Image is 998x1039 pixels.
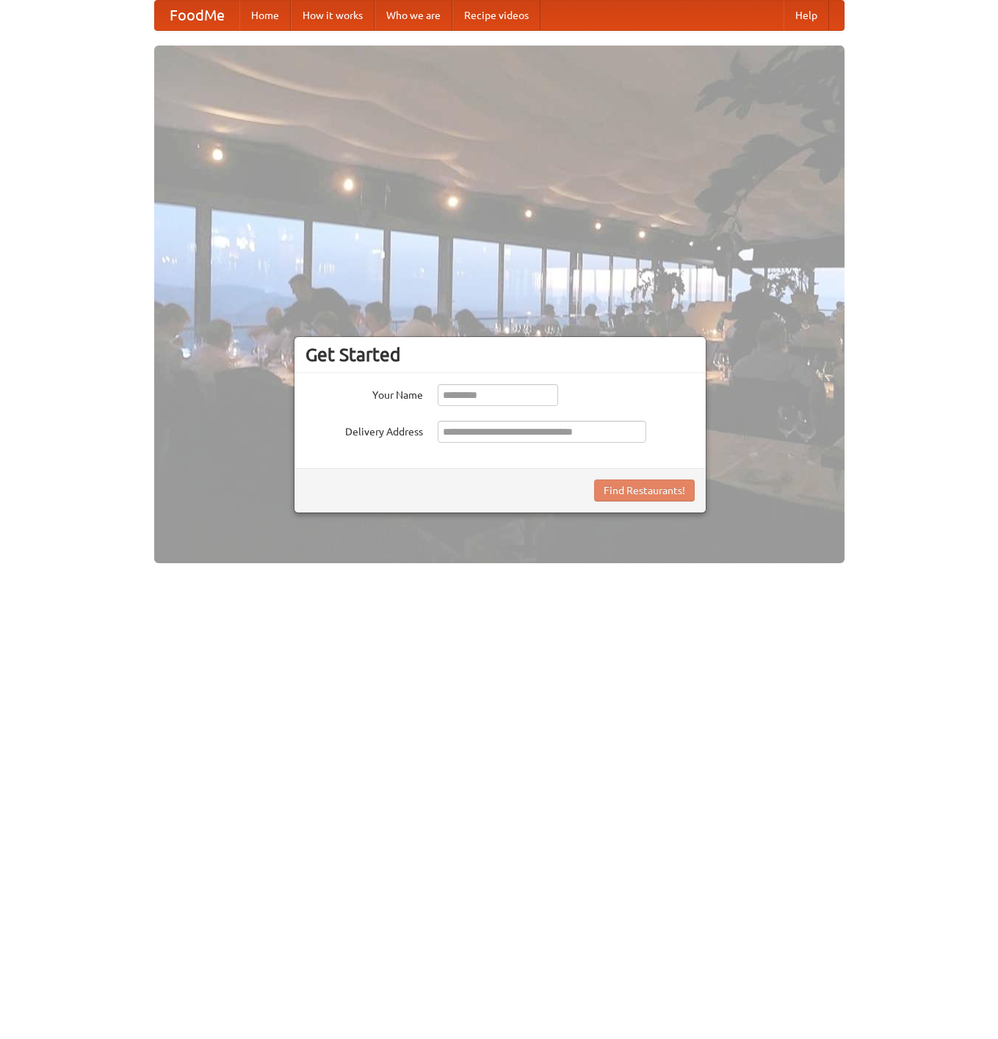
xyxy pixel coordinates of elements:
[305,384,423,402] label: Your Name
[239,1,291,30] a: Home
[291,1,375,30] a: How it works
[305,421,423,439] label: Delivery Address
[452,1,540,30] a: Recipe videos
[155,1,239,30] a: FoodMe
[305,344,695,366] h3: Get Started
[784,1,829,30] a: Help
[594,479,695,502] button: Find Restaurants!
[375,1,452,30] a: Who we are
